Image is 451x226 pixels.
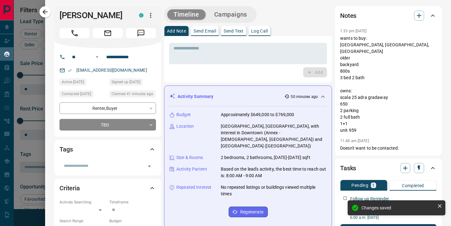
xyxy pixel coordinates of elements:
div: Tags [60,142,156,157]
button: Campaigns [208,9,253,20]
div: Sun Sep 14 2025 [60,79,106,87]
p: Activity Summary [178,93,213,100]
p: Search Range: [60,218,106,224]
p: wants to buy: [GEOGRAPHIC_DATA], [GEOGRAPHIC_DATA], [GEOGRAPHIC_DATA] older backyard 800s 3 bed 2... [340,35,437,134]
span: Call [60,28,90,38]
h2: Notes [340,11,356,21]
h1: [PERSON_NAME] [60,10,130,20]
div: Changes saved [361,205,435,210]
p: 2 bedrooms, 2 bathrooms, [DATE]-[DATE] sqft [221,154,310,161]
p: Budget [176,111,191,118]
div: Renter , Buyer [60,102,156,114]
p: Size & Rooms [176,154,203,161]
h2: Tasks [340,163,356,173]
p: Send Email [194,29,216,33]
button: Open [145,162,154,171]
span: Signed up [DATE] [111,79,140,85]
div: Criteria [60,181,156,196]
div: Activity Summary50 minutes ago [169,91,327,102]
div: Tasks [340,161,437,176]
button: Regenerate [229,207,268,217]
h2: Tags [60,144,73,154]
p: Send Text [224,29,244,33]
p: Doesn't want to be contacted. [340,145,437,152]
p: Pending [351,183,368,187]
div: Tue Sep 16 2025 [109,90,156,99]
p: 1:33 pm [DATE] [340,29,367,33]
p: Activity Pattern [176,166,207,172]
p: 11:48 am [DATE] [340,139,369,143]
div: condos.ca [139,13,143,18]
p: Log Call [251,29,268,33]
p: Actively Searching: [60,199,106,205]
span: Active [DATE] [62,79,84,85]
div: Notes [340,8,437,23]
p: No repeated listings or buildings viewed multiple times [221,184,327,197]
a: [EMAIL_ADDRESS][DOMAIN_NAME] [76,68,147,73]
div: Tue May 24 2022 [109,79,156,87]
span: Claimed 41 minutes ago [111,91,153,97]
p: Timeframe: [109,199,156,205]
p: Budget: [109,218,156,224]
p: Follow up Reminder [350,196,389,202]
button: Timeline [167,9,205,20]
h2: Criteria [60,183,80,193]
p: 50 minutes ago [291,94,318,100]
button: Open [93,53,101,61]
p: Add Note [167,29,186,33]
p: 1 [372,183,375,187]
svg: Email Verified [68,68,72,73]
span: Email [93,28,123,38]
div: TBD [60,119,156,131]
span: Contacted [DATE] [62,91,91,97]
p: Location [176,123,194,130]
p: [GEOGRAPHIC_DATA], [GEOGRAPHIC_DATA], with interest in Downtown (Annex - [DEMOGRAPHIC_DATA], [GEO... [221,123,327,149]
p: Repeated Interest [176,184,211,191]
p: Based on the lead's activity, the best time to reach out is: 8:00 AM - 9:00 AM [221,166,327,179]
span: Message [126,28,156,38]
p: Completed [402,183,424,188]
p: Approximately $649,000 to $769,000 [221,111,294,118]
div: Mon May 30 2022 [60,90,106,99]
